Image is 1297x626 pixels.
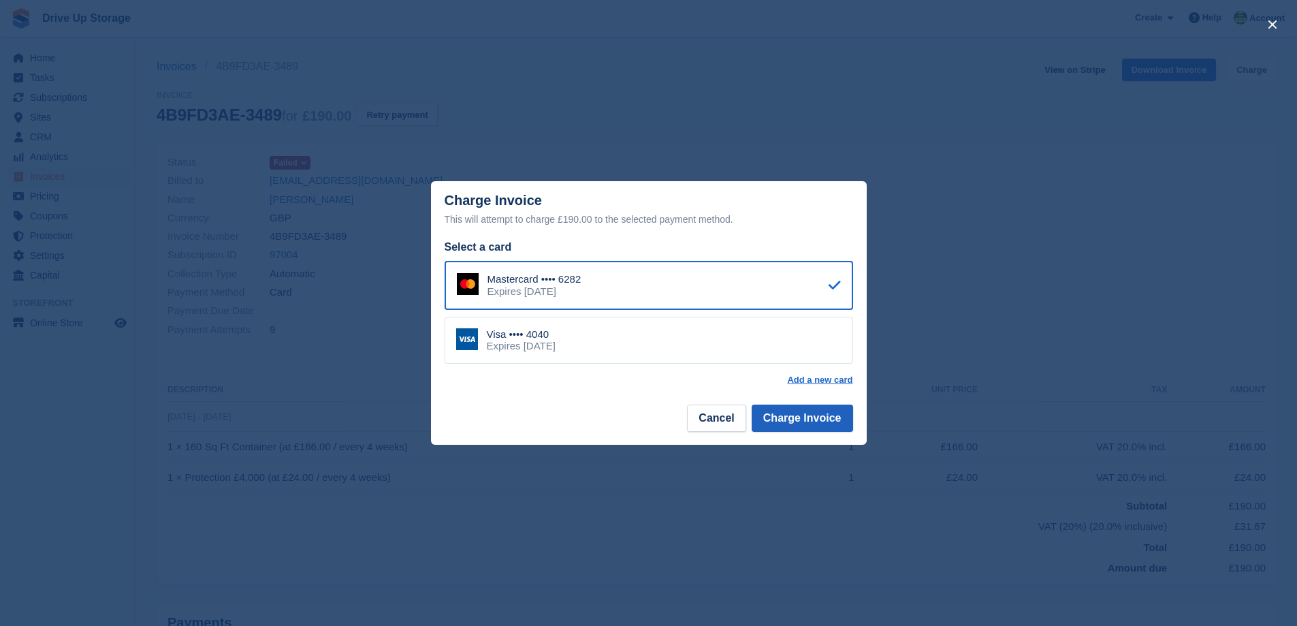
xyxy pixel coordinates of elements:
[1262,14,1283,35] button: close
[487,273,581,285] div: Mastercard •••• 6282
[456,328,478,350] img: Visa Logo
[457,273,479,295] img: Mastercard Logo
[487,328,556,341] div: Visa •••• 4040
[787,375,852,386] a: Add a new card
[445,239,853,255] div: Select a card
[487,285,581,298] div: Expires [DATE]
[487,340,556,352] div: Expires [DATE]
[445,193,853,228] div: Charge Invoice
[752,405,853,432] button: Charge Invoice
[445,211,853,228] div: This will attempt to charge £190.00 to the selected payment method.
[687,405,746,432] button: Cancel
